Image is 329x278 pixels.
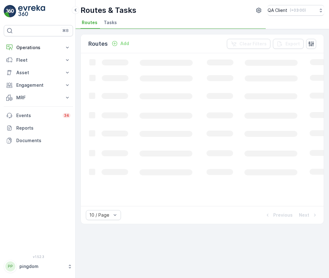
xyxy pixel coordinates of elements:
[120,40,129,47] p: Add
[227,39,270,49] button: Clear Filters
[88,39,108,48] p: Routes
[4,122,73,134] a: Reports
[109,40,132,47] button: Add
[4,79,73,91] button: Engagement
[239,41,267,47] p: Clear Filters
[16,69,60,76] p: Asset
[82,19,97,26] span: Routes
[16,95,60,101] p: MRF
[4,66,73,79] button: Asset
[273,39,304,49] button: Export
[81,5,136,15] p: Routes & Tasks
[62,28,69,33] p: ⌘B
[4,255,73,259] span: v 1.52.3
[290,8,306,13] p: ( +03:00 )
[5,261,15,271] div: PP
[4,5,16,18] img: logo
[16,137,70,144] p: Documents
[16,44,60,51] p: Operations
[64,113,69,118] p: 34
[298,211,319,219] button: Next
[4,91,73,104] button: MRF
[19,263,64,270] p: pingdom
[268,7,287,13] p: QA Client
[4,41,73,54] button: Operations
[4,260,73,273] button: PPpingdom
[104,19,117,26] span: Tasks
[264,211,293,219] button: Previous
[16,57,60,63] p: Fleet
[16,82,60,88] p: Engagement
[299,212,309,218] p: Next
[4,54,73,66] button: Fleet
[16,125,70,131] p: Reports
[18,5,45,18] img: logo_light-DOdMpM7g.png
[4,134,73,147] a: Documents
[273,212,293,218] p: Previous
[4,109,73,122] a: Events34
[16,112,59,119] p: Events
[268,5,324,16] button: QA Client(+03:00)
[285,41,300,47] p: Export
